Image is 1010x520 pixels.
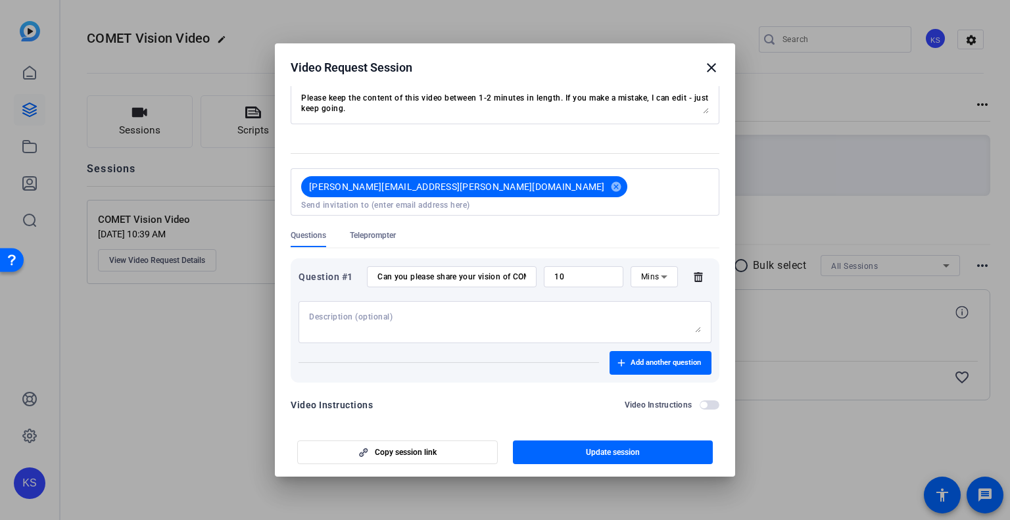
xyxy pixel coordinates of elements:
button: Update session [513,440,713,464]
div: Video Instructions [291,397,373,413]
span: Questions [291,230,326,241]
span: [PERSON_NAME][EMAIL_ADDRESS][PERSON_NAME][DOMAIN_NAME] [309,180,605,193]
input: Time [554,272,613,282]
mat-icon: cancel [605,181,627,193]
h2: Video Instructions [625,400,692,410]
span: Add another question [631,358,701,368]
div: Video Request Session [291,60,719,76]
span: Copy session link [375,447,437,458]
span: Update session [586,447,640,458]
span: Mins [641,272,660,281]
mat-icon: close [704,60,719,76]
input: Send invitation to (enter email address here) [301,200,709,210]
button: Add another question [610,351,711,375]
span: Teleprompter [350,230,396,241]
input: Enter your question here [377,272,526,282]
div: Question #1 [299,269,360,285]
button: Copy session link [297,440,498,464]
